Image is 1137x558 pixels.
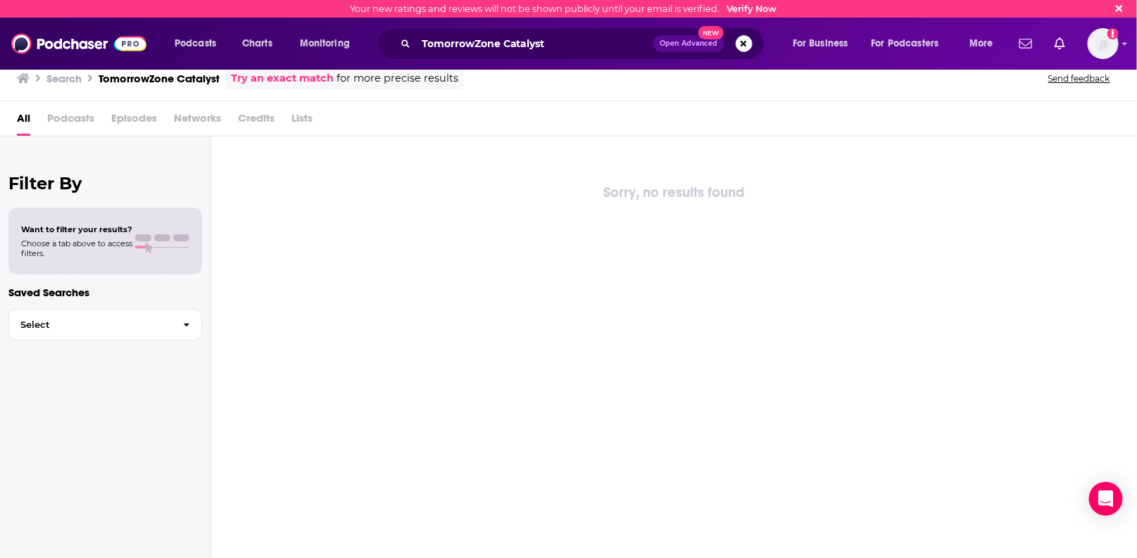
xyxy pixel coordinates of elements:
span: Select [9,320,172,329]
div: Search podcasts, credits, & more... [391,27,778,60]
h3: TomorrowZone Catalyst [99,72,220,85]
span: Episodes [111,107,157,136]
button: open menu [165,32,234,55]
a: Show notifications dropdown [1049,32,1071,56]
span: Charts [242,34,272,53]
a: Charts [233,32,281,55]
a: Verify Now [727,4,777,14]
span: For Podcasters [872,34,939,53]
div: Open Intercom Messenger [1089,482,1123,516]
span: Choose a tab above to access filters. [21,239,132,258]
span: Credits [238,107,275,136]
a: Show notifications dropdown [1014,32,1038,56]
input: Search podcasts, credits, & more... [416,32,653,55]
h3: Search [46,72,82,85]
img: Podchaser - Follow, Share and Rate Podcasts [11,30,146,57]
button: Open AdvancedNew [653,35,724,52]
span: Open Advanced [660,40,718,47]
button: open menu [960,32,1011,55]
button: Show profile menu [1088,28,1119,59]
span: Networks [174,107,221,136]
button: Select [8,309,202,341]
span: Monitoring [300,34,350,53]
p: Saved Searches [8,286,202,299]
button: open menu [862,32,960,55]
span: Logged in as dresnic [1088,28,1119,59]
div: Sorry, no results found [211,182,1137,204]
svg: Email not verified [1107,28,1119,39]
span: For Business [793,34,848,53]
span: for more precise results [337,70,458,87]
a: All [17,107,30,136]
span: Podcasts [175,34,216,53]
div: Your new ratings and reviews will not be shown publicly until your email is verified. [350,4,777,14]
button: open menu [783,32,866,55]
a: Try an exact match [231,70,334,87]
button: open menu [290,32,368,55]
span: Podcasts [47,107,94,136]
h2: Filter By [8,173,202,194]
button: Send feedback [1044,72,1114,84]
img: User Profile [1088,28,1119,59]
span: Lists [291,107,313,136]
span: New [698,26,724,39]
span: Want to filter your results? [21,224,132,234]
span: More [969,34,993,53]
